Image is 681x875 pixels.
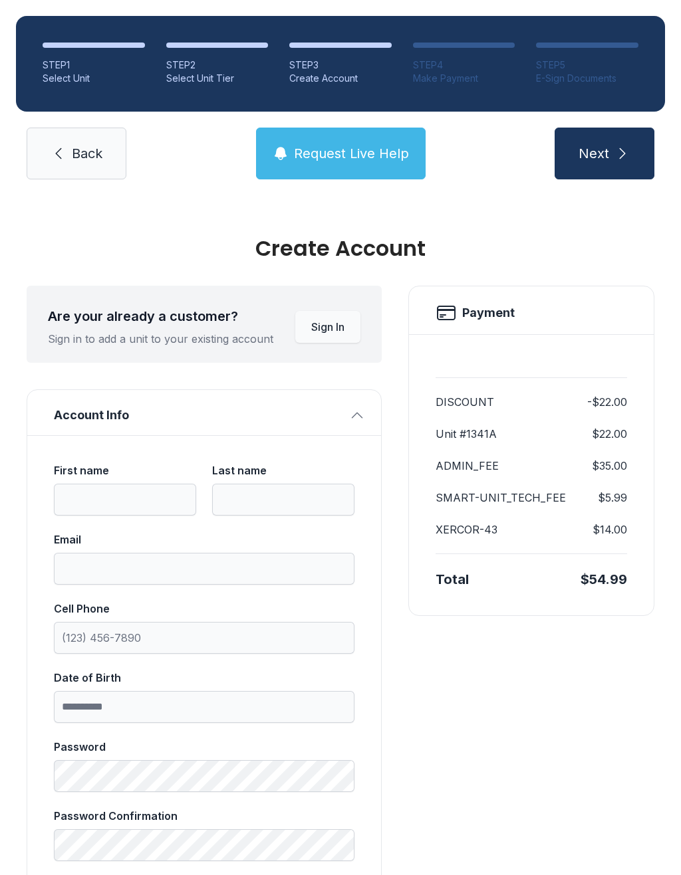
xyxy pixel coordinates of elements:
[436,394,494,410] dt: DISCOUNT
[436,458,499,474] dt: ADMIN_FEE
[311,319,344,335] span: Sign In
[436,426,497,442] dt: Unit #1341A
[436,522,497,537] dt: XERCOR-43
[579,144,609,163] span: Next
[54,739,354,755] div: Password
[43,72,145,85] div: Select Unit
[462,304,515,322] h2: Payment
[436,490,566,506] dt: SMART-UNIT_TECH_FEE
[413,72,515,85] div: Make Payment
[212,462,354,478] div: Last name
[587,394,627,410] dd: -$22.00
[54,553,354,585] input: Email
[54,532,354,547] div: Email
[54,406,344,425] span: Account Info
[54,760,354,792] input: Password
[536,72,638,85] div: E-Sign Documents
[54,462,196,478] div: First name
[54,601,354,617] div: Cell Phone
[413,58,515,72] div: STEP 4
[593,522,627,537] dd: $14.00
[294,144,409,163] span: Request Live Help
[592,458,627,474] dd: $35.00
[48,331,273,347] div: Sign in to add a unit to your existing account
[166,58,269,72] div: STEP 2
[436,570,469,589] div: Total
[72,144,102,163] span: Back
[27,390,381,435] button: Account Info
[54,670,354,686] div: Date of Birth
[289,72,392,85] div: Create Account
[212,484,354,516] input: Last name
[43,58,145,72] div: STEP 1
[54,484,196,516] input: First name
[54,622,354,654] input: Cell Phone
[27,238,654,259] div: Create Account
[536,58,638,72] div: STEP 5
[598,490,627,506] dd: $5.99
[581,570,627,589] div: $54.99
[289,58,392,72] div: STEP 3
[54,691,354,723] input: Date of Birth
[54,808,354,824] div: Password Confirmation
[592,426,627,442] dd: $22.00
[54,829,354,861] input: Password Confirmation
[48,307,273,326] div: Are your already a customer?
[166,72,269,85] div: Select Unit Tier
